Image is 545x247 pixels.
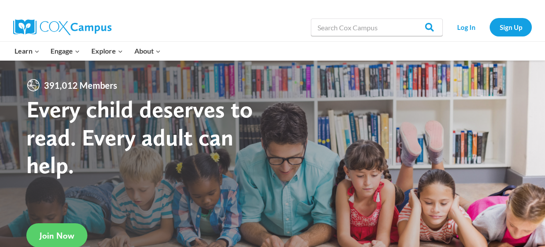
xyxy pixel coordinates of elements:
img: Cox Campus [13,19,112,35]
input: Search Cox Campus [311,18,443,36]
span: Engage [51,45,80,57]
span: Learn [14,45,40,57]
span: Join Now [40,230,74,241]
nav: Primary Navigation [9,42,166,60]
span: About [134,45,161,57]
span: Explore [91,45,123,57]
strong: Every child deserves to read. Every adult can help. [26,95,253,179]
nav: Secondary Navigation [447,18,532,36]
a: Log In [447,18,485,36]
span: 391,012 Members [40,78,121,92]
a: Sign Up [490,18,532,36]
